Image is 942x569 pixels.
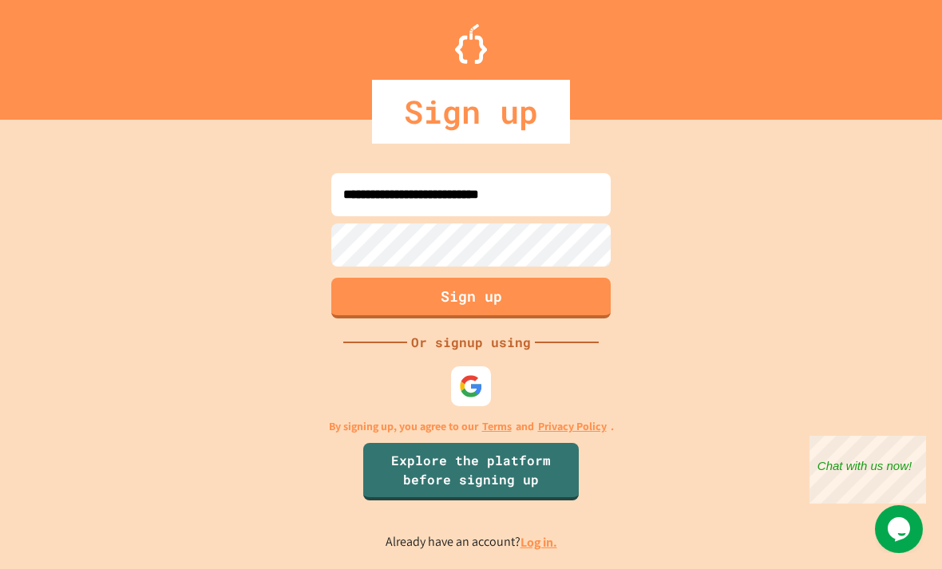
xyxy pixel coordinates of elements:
a: Log in. [520,534,557,551]
iframe: chat widget [875,505,926,553]
a: Terms [482,418,512,435]
div: Sign up [372,80,570,144]
a: Explore the platform before signing up [363,443,579,500]
img: Logo.svg [455,24,487,64]
div: Or signup using [407,333,535,352]
img: google-icon.svg [459,374,483,398]
p: By signing up, you agree to our and . [329,418,614,435]
iframe: chat widget [809,436,926,504]
p: Already have an account? [386,532,557,552]
a: Privacy Policy [538,418,607,435]
button: Sign up [331,278,611,318]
